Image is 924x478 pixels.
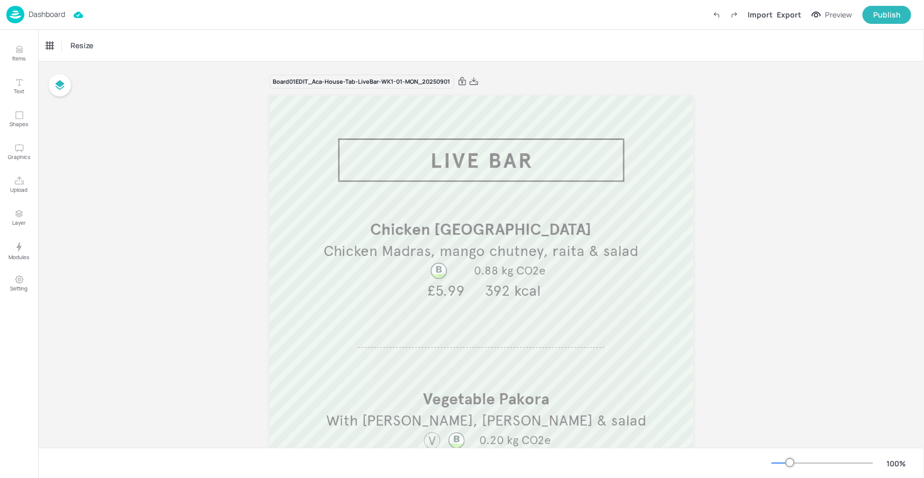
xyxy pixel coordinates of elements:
span: 0.20 kg CO2e [479,433,551,447]
div: Publish [873,9,901,21]
div: Board 01EDIT_Aca-House-Tab-LiveBar-WK1-01-MON_20250901 [270,75,454,89]
div: Export [777,9,801,20]
button: Publish [863,6,911,24]
span: Vegetable Pakora [423,389,549,409]
span: 0.88 kg CO2e [474,263,545,278]
label: Undo (Ctrl + Z) [707,6,725,24]
label: Redo (Ctrl + Y) [725,6,743,24]
span: Chicken Madras, mango chutney, raita & salad [324,242,639,260]
div: 100 % [884,458,909,469]
span: With [PERSON_NAME], [PERSON_NAME] & salad [326,411,647,430]
span: Chicken [GEOGRAPHIC_DATA] [370,219,591,239]
div: Import [748,9,773,20]
img: logo-86c26b7e.jpg [6,6,24,23]
span: 392 kcal [485,281,541,300]
p: Dashboard [29,11,65,18]
span: £5.99 [427,281,464,300]
span: Resize [68,40,95,51]
div: Preview [825,9,852,21]
button: Preview [805,7,858,23]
